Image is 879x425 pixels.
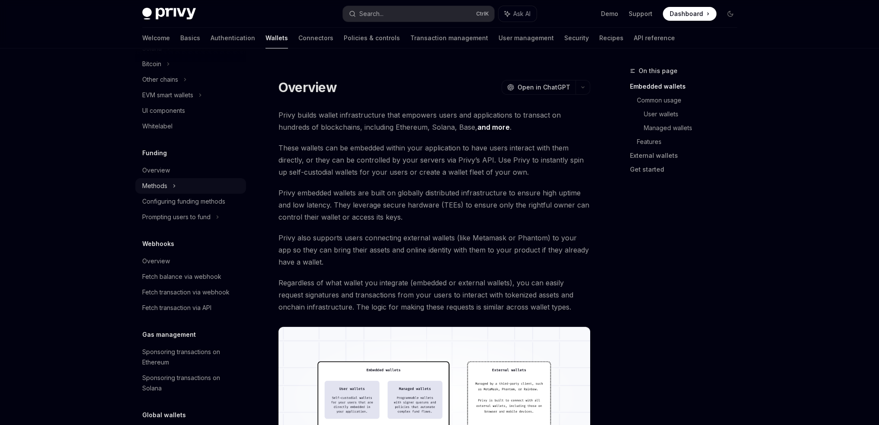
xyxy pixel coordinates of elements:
a: Embedded wallets [630,80,744,93]
a: Get started [630,163,744,176]
span: Open in ChatGPT [518,83,570,92]
div: Overview [142,256,170,266]
div: UI components [142,105,185,116]
a: Managed wallets [644,121,744,135]
span: Privy builds wallet infrastructure that empowers users and applications to transact on hundreds o... [278,109,590,133]
a: Connectors [298,28,333,48]
div: Sponsoring transactions on Solana [142,373,241,393]
a: and more [477,123,510,132]
a: Features [637,135,744,149]
a: Overview [135,163,246,178]
span: Privy also supports users connecting external wallets (like Metamask or Phantom) to your app so t... [278,232,590,268]
h5: Global wallets [142,410,186,420]
div: Bitcoin [142,59,161,69]
a: Wallets [265,28,288,48]
a: Dashboard [663,7,716,21]
div: Methods [142,181,167,191]
div: EVM smart wallets [142,90,193,100]
a: Configuring funding methods [135,194,246,209]
a: Support [629,10,652,18]
span: Dashboard [670,10,703,18]
h5: Webhooks [142,239,174,249]
span: Regardless of what wallet you integrate (embedded or external wallets), you can easily request si... [278,277,590,313]
a: Common usage [637,93,744,107]
a: API reference [634,28,675,48]
h1: Overview [278,80,337,95]
a: Basics [180,28,200,48]
button: Search...CtrlK [343,6,494,22]
a: Fetch balance via webhook [135,269,246,284]
div: Fetch balance via webhook [142,272,221,282]
a: External wallets [630,149,744,163]
a: Fetch transaction via webhook [135,284,246,300]
a: Transaction management [410,28,488,48]
h5: Funding [142,148,167,158]
a: Security [564,28,589,48]
button: Toggle dark mode [723,7,737,21]
a: Overview [135,253,246,269]
div: Fetch transaction via webhook [142,287,230,297]
div: Prompting users to fund [142,212,211,222]
a: Policies & controls [344,28,400,48]
button: Ask AI [499,6,537,22]
a: Sponsoring transactions on Solana [135,370,246,396]
span: Ask AI [513,10,531,18]
a: Fetch transaction via API [135,300,246,316]
div: Overview [142,165,170,176]
a: User management [499,28,554,48]
a: Sponsoring transactions on Ethereum [135,344,246,370]
img: dark logo [142,8,196,20]
a: UI components [135,103,246,118]
div: Sponsoring transactions on Ethereum [142,347,241,367]
a: Demo [601,10,618,18]
div: Search... [359,9,384,19]
a: Welcome [142,28,170,48]
div: Whitelabel [142,121,173,131]
span: These wallets can be embedded within your application to have users interact with them directly, ... [278,142,590,178]
div: Other chains [142,74,178,85]
span: On this page [639,66,678,76]
div: Configuring funding methods [142,196,225,207]
span: Privy embedded wallets are built on globally distributed infrastructure to ensure high uptime and... [278,187,590,223]
a: Whitelabel [135,118,246,134]
a: User wallets [644,107,744,121]
a: Authentication [211,28,255,48]
a: Recipes [599,28,623,48]
h5: Gas management [142,329,196,340]
span: Ctrl K [476,10,489,17]
div: Fetch transaction via API [142,303,211,313]
button: Open in ChatGPT [502,80,575,95]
